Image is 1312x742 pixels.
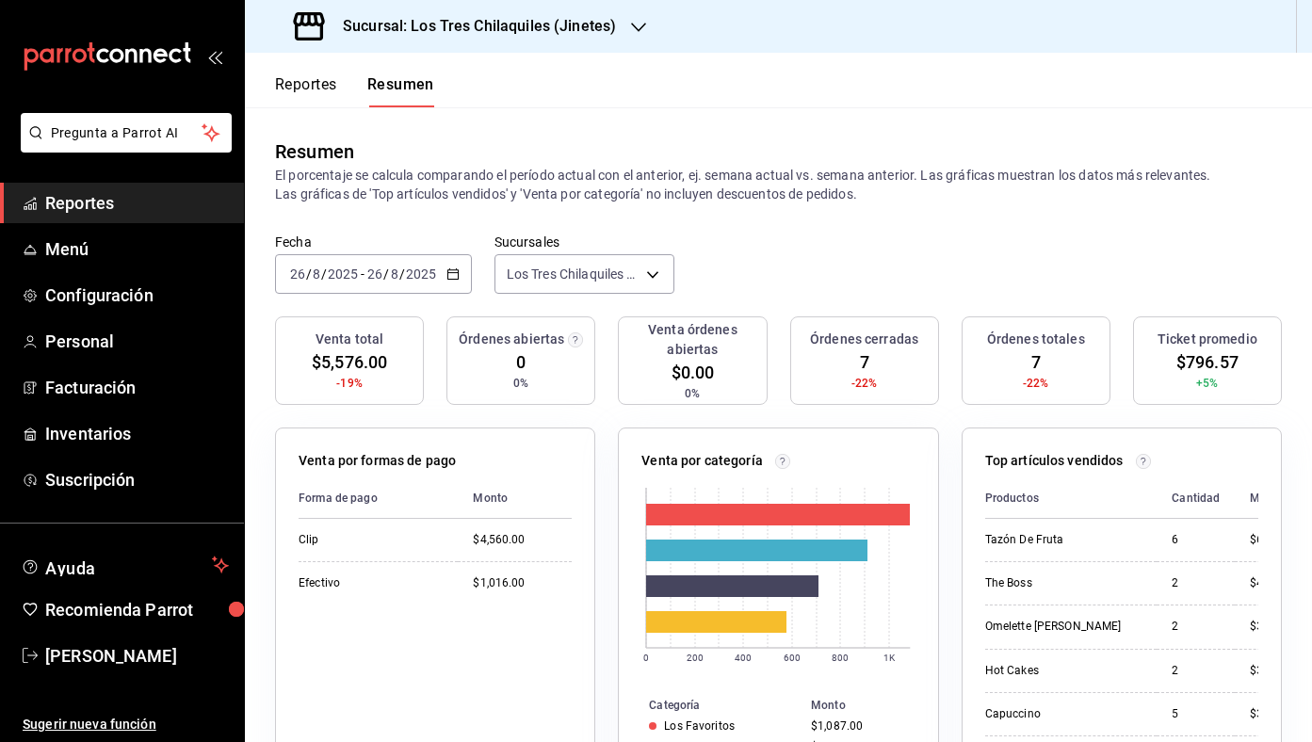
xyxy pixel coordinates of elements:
[45,236,229,262] span: Menú
[383,266,389,282] span: /
[1196,375,1218,392] span: +5%
[1235,478,1293,519] th: Monto
[513,375,528,392] span: 0%
[361,266,364,282] span: -
[832,653,849,663] text: 800
[312,266,321,282] input: --
[275,75,434,107] div: navigation tabs
[45,282,229,308] span: Configuración
[299,451,456,471] p: Venta por formas de pago
[985,706,1142,722] div: Capuccino
[1172,663,1220,679] div: 2
[784,653,801,663] text: 600
[1172,619,1220,635] div: 2
[336,375,363,392] span: -19%
[1250,706,1293,722] div: $325.00
[664,719,735,733] div: Los Favoritos
[327,266,359,282] input: ----
[390,266,399,282] input: --
[45,643,229,669] span: [PERSON_NAME]
[306,266,312,282] span: /
[312,349,387,375] span: $5,576.00
[1176,349,1239,375] span: $796.57
[1023,375,1049,392] span: -22%
[1158,330,1257,349] h3: Ticket promedio
[883,653,896,663] text: 1K
[626,320,758,360] h3: Venta órdenes abiertas
[685,385,700,402] span: 0%
[328,15,616,38] h3: Sucursal: Los Tres Chilaquiles (Jinetes)
[321,266,327,282] span: /
[1250,532,1293,548] div: $654.00
[810,330,918,349] h3: Órdenes cerradas
[985,619,1142,635] div: Omelette [PERSON_NAME]
[985,663,1142,679] div: Hot Cakes
[275,75,337,107] button: Reportes
[735,653,752,663] text: 400
[458,478,572,519] th: Monto
[1250,575,1293,591] div: $470.00
[1172,532,1220,548] div: 6
[45,190,229,216] span: Reportes
[45,375,229,400] span: Facturación
[459,330,564,349] h3: Órdenes abiertas
[45,467,229,492] span: Suscripción
[1250,619,1293,635] div: $378.00
[366,266,383,282] input: --
[619,695,803,716] th: Categoría
[494,235,674,249] label: Sucursales
[811,719,908,733] div: $1,087.00
[1157,478,1235,519] th: Cantidad
[672,360,715,385] span: $0.00
[507,265,640,283] span: Los Tres Chilaquiles (Jinetes)
[641,451,763,471] p: Venta por categoría
[275,166,1282,203] p: El porcentaje se calcula comparando el período actual con el anterior, ej. semana actual vs. sema...
[289,266,306,282] input: --
[275,235,472,249] label: Fecha
[13,137,232,156] a: Pregunta a Parrot AI
[275,137,354,166] div: Resumen
[985,478,1158,519] th: Productos
[851,375,878,392] span: -22%
[299,478,458,519] th: Forma de pago
[643,653,649,663] text: 0
[45,554,204,576] span: Ayuda
[299,575,443,591] div: Efectivo
[985,532,1142,548] div: Tazón De Fruta
[687,653,704,663] text: 200
[473,575,572,591] div: $1,016.00
[399,266,405,282] span: /
[473,532,572,548] div: $4,560.00
[516,349,526,375] span: 0
[299,532,443,548] div: Clip
[803,695,938,716] th: Monto
[987,330,1085,349] h3: Órdenes totales
[1250,663,1293,679] div: $338.00
[985,451,1124,471] p: Top artículos vendidos
[1031,349,1041,375] span: 7
[860,349,869,375] span: 7
[45,421,229,446] span: Inventarios
[21,113,232,153] button: Pregunta a Parrot AI
[45,329,229,354] span: Personal
[316,330,383,349] h3: Venta total
[207,49,222,64] button: open_drawer_menu
[23,715,229,734] span: Sugerir nueva función
[1172,706,1220,722] div: 5
[367,75,434,107] button: Resumen
[405,266,437,282] input: ----
[985,575,1142,591] div: The Boss
[51,123,202,143] span: Pregunta a Parrot AI
[1172,575,1220,591] div: 2
[45,597,229,622] span: Recomienda Parrot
